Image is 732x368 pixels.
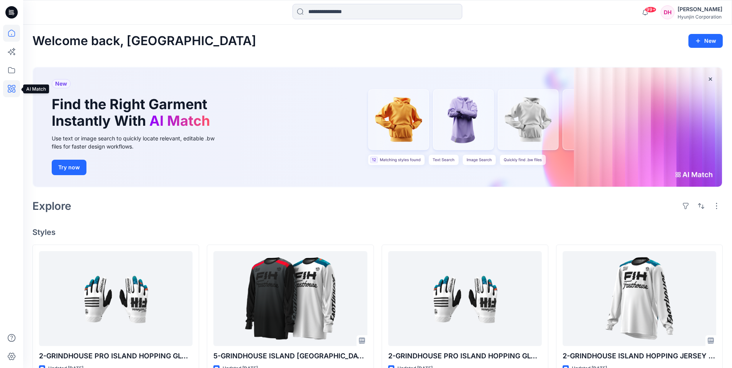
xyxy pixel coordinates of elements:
h4: Styles [32,228,723,237]
h2: Explore [32,200,71,212]
div: [PERSON_NAME] [678,5,722,14]
a: 5-GRINDHOUSE ISLAND HOPPING JERSEY [213,251,367,346]
span: New [55,79,67,88]
p: 2-GRINDHOUSE PRO ISLAND HOPPING GLOVE YOUTH [39,351,193,361]
div: DH [661,5,675,19]
h1: Find the Right Garment Instantly With [52,96,214,129]
div: Use text or image search to quickly locate relevant, editable .bw files for faster design workflows. [52,134,225,150]
h2: Welcome back, [GEOGRAPHIC_DATA] [32,34,256,48]
p: 2-GRINDHOUSE ISLAND HOPPING JERSEY YOUTH [563,351,716,361]
a: 2-GRINDHOUSE ISLAND HOPPING JERSEY YOUTH [563,251,716,346]
p: 2-GRINDHOUSE PRO ISLAND HOPPING GLOVE YOUTH [388,351,542,361]
a: 2-GRINDHOUSE PRO ISLAND HOPPING GLOVE YOUTH [39,251,193,346]
p: 5-GRINDHOUSE ISLAND [GEOGRAPHIC_DATA] [213,351,367,361]
a: 2-GRINDHOUSE PRO ISLAND HOPPING GLOVE YOUTH [388,251,542,346]
span: AI Match [149,112,210,129]
button: New [688,34,723,48]
div: Hyunjin Corporation [678,14,722,20]
span: 99+ [645,7,656,13]
button: Try now [52,160,86,175]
